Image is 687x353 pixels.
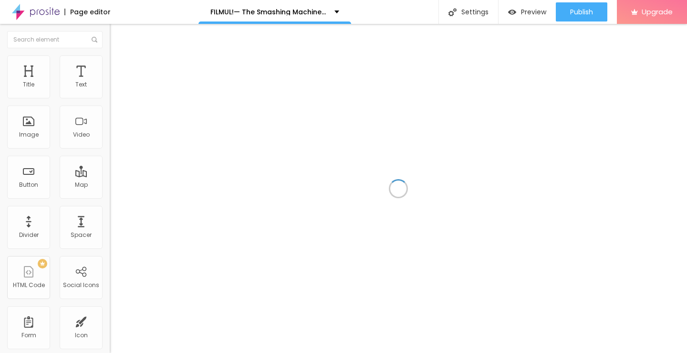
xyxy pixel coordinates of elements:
input: Search element [7,31,103,48]
p: FILMUL!— The Smashing Machine [Online Subtitrat Română HD] [210,9,327,15]
div: Form [21,332,36,339]
div: Image [19,131,39,138]
div: Page editor [64,9,111,15]
span: Upgrade [642,8,673,16]
div: Spacer [71,232,92,238]
div: Button [19,182,38,188]
img: Icone [448,8,457,16]
div: HTML Code [13,282,45,289]
img: Icone [92,37,97,43]
div: Map [75,182,88,188]
div: Icon [75,332,88,339]
div: Text [75,81,87,88]
button: Preview [499,2,556,21]
span: Publish [570,8,593,16]
span: Preview [521,8,546,16]
div: Divider [19,232,39,238]
div: Title [23,81,34,88]
div: Social Icons [63,282,99,289]
div: Video [73,131,90,138]
button: Publish [556,2,607,21]
img: view-1.svg [508,8,516,16]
